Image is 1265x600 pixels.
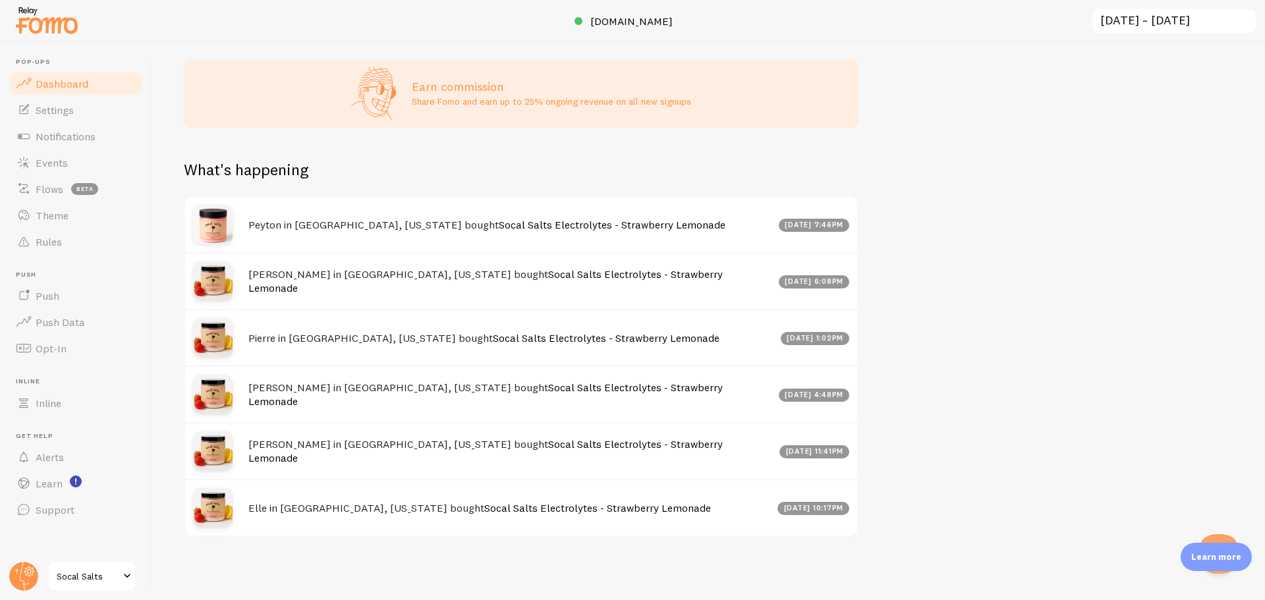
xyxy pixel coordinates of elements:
span: Notifications [36,130,96,143]
a: Socal Salts Electrolytes - Strawberry Lemonade [499,218,725,231]
h2: What's happening [184,159,308,180]
h4: Pierre in [GEOGRAPHIC_DATA], [US_STATE] bought [248,331,773,345]
a: Notifications [8,123,144,150]
span: Theme [36,209,69,222]
a: Socal Salts Electrolytes - Strawberry Lemonade [248,381,723,408]
h4: Peyton in [GEOGRAPHIC_DATA], [US_STATE] bought [248,218,771,232]
span: Get Help [16,432,144,441]
div: Learn more [1181,543,1252,571]
div: [DATE] 11:41pm [779,445,849,458]
h4: [PERSON_NAME] in [GEOGRAPHIC_DATA], [US_STATE] bought [248,437,772,464]
span: Dashboard [36,77,88,90]
img: fomo-relay-logo-orange.svg [14,3,80,37]
div: [DATE] 1:02pm [781,332,850,345]
div: [DATE] 10:17pm [777,502,849,515]
span: Flows [36,182,63,196]
span: Push Data [36,315,85,329]
p: Share Fomo and earn up to 25% ongoing revenue on all new signups [412,95,691,108]
a: Socal Salts Electrolytes - Strawberry Lemonade [248,267,723,294]
a: Learn [8,470,144,497]
span: Events [36,156,68,169]
iframe: Help Scout Beacon - Open [1199,534,1239,574]
span: Push [16,271,144,279]
h4: [PERSON_NAME] in [GEOGRAPHIC_DATA], [US_STATE] bought [248,381,771,408]
a: Support [8,497,144,523]
span: Support [36,503,74,516]
div: [DATE] 4:48pm [779,389,850,402]
a: Dashboard [8,70,144,97]
span: Inline [36,396,61,410]
div: [DATE] 7:46pm [779,219,850,232]
a: Push [8,283,144,309]
span: Inline [16,377,144,386]
a: Socal Salts Electrolytes - Strawberry Lemonade [493,331,719,344]
span: Socal Salts [57,568,119,584]
span: Rules [36,235,62,248]
p: Learn more [1191,551,1241,563]
span: Settings [36,103,74,117]
h3: Earn commission [412,79,691,94]
a: Rules [8,229,144,255]
span: Opt-In [36,342,67,355]
div: [DATE] 6:08pm [779,275,850,288]
a: Socal Salts Electrolytes - Strawberry Lemonade [248,437,723,464]
a: Flows beta [8,176,144,202]
a: Alerts [8,444,144,470]
a: Inline [8,390,144,416]
a: Push Data [8,309,144,335]
span: Alerts [36,450,64,464]
span: beta [71,183,98,195]
a: Socal Salts [47,560,136,592]
span: Learn [36,477,63,490]
h4: [PERSON_NAME] in [GEOGRAPHIC_DATA], [US_STATE] bought [248,267,771,294]
a: Socal Salts Electrolytes - Strawberry Lemonade [484,501,711,514]
svg: <p>Watch New Feature Tutorials!</p> [70,476,82,487]
h4: Elle in [GEOGRAPHIC_DATA], [US_STATE] bought [248,501,770,515]
a: Events [8,150,144,176]
a: Theme [8,202,144,229]
a: Settings [8,97,144,123]
span: Push [36,289,59,302]
span: Pop-ups [16,58,144,67]
a: Opt-In [8,335,144,362]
